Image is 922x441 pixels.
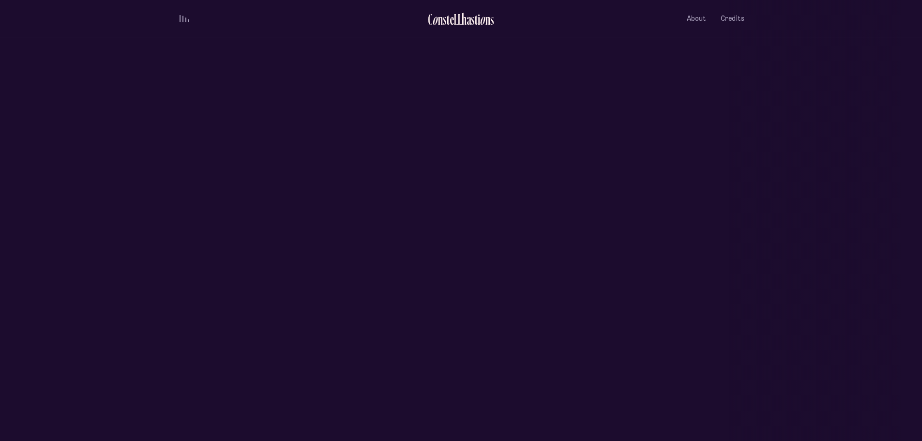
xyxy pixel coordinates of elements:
[480,10,485,29] font: o
[454,10,458,29] font: L
[462,10,475,29] font: has
[687,14,706,23] font: About
[178,14,191,24] button: audio volume
[478,10,480,29] font: i
[443,10,447,29] font: s
[447,10,450,29] font: t
[490,10,494,29] font: s
[721,14,744,23] font: Credits
[721,7,744,30] button: Credits
[458,10,462,29] font: L
[432,10,438,29] font: o
[450,10,454,29] font: e
[687,7,706,30] button: About
[475,10,478,29] font: t
[428,10,432,29] font: C
[438,10,443,29] font: n
[485,10,490,29] font: n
